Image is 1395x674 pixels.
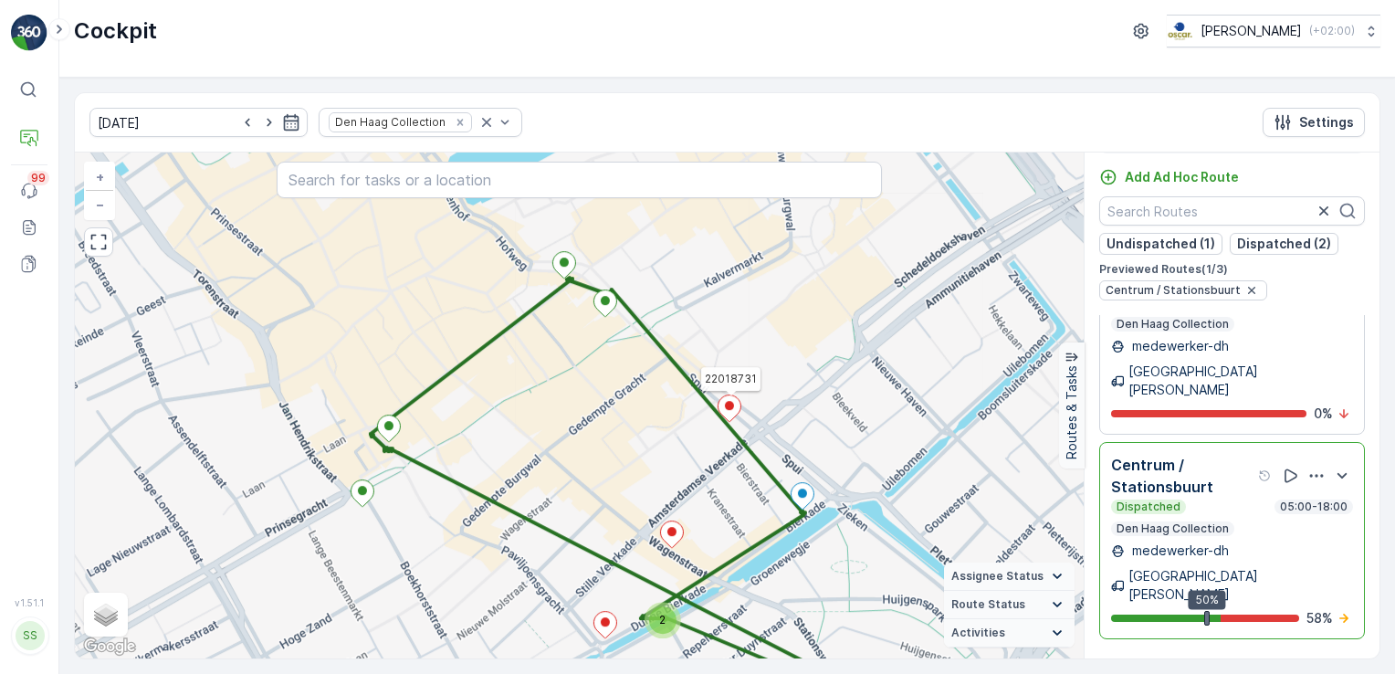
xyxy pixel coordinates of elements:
p: [PERSON_NAME] [1201,22,1302,40]
span: 2 [659,613,666,627]
a: Add Ad Hoc Route [1099,168,1239,186]
a: Zoom In [86,163,113,191]
p: Settings [1299,113,1354,132]
p: Dispatched [1115,500,1182,514]
div: Remove Den Haag Collection [450,115,470,130]
p: Previewed Routes ( 1 / 3 ) [1099,262,1365,277]
button: SS [11,612,47,659]
input: Search for tasks or a location [277,162,882,198]
summary: Activities [944,619,1075,648]
span: Route Status [951,597,1025,612]
img: Google [79,635,140,658]
input: Search Routes [1099,196,1365,226]
span: Centrum / Stationsbuurt [1106,283,1241,298]
button: [PERSON_NAME](+02:00) [1167,15,1380,47]
p: Dispatched (2) [1237,235,1331,253]
p: [GEOGRAPHIC_DATA][PERSON_NAME] [1128,567,1353,604]
p: Den Haag Collection [1115,521,1231,536]
div: 2 [645,602,681,638]
button: Settings [1263,108,1365,137]
p: 0 % [1314,405,1333,423]
span: Activities [951,626,1005,640]
p: Cockpit [74,16,157,46]
a: Layers [86,595,126,635]
a: 99 [11,173,47,209]
a: Zoom Out [86,191,113,218]
a: Open this area in Google Maps (opens a new window) [79,635,140,658]
img: logo [11,15,47,51]
p: Centrum / Stationsbuurt [1111,454,1254,498]
span: Assignee Status [951,569,1044,584]
div: Den Haag Collection [330,113,448,131]
div: Help Tooltip Icon [1258,469,1273,483]
p: 58 % [1306,609,1333,627]
p: ( +02:00 ) [1309,24,1355,38]
p: Den Haag Collection [1115,317,1231,332]
button: Undispatched (1) [1099,233,1222,255]
p: medewerker-dh [1128,542,1229,560]
img: basis-logo_rgb2x.png [1167,21,1193,41]
summary: Assignee Status [944,563,1075,591]
div: 50% [1189,590,1226,610]
summary: Route Status [944,591,1075,619]
input: dd/mm/yyyy [89,108,308,137]
span: − [96,196,105,212]
p: Add Ad Hoc Route [1125,168,1239,186]
p: 99 [31,171,46,185]
p: [GEOGRAPHIC_DATA][PERSON_NAME] [1128,363,1353,399]
span: v 1.51.1 [11,597,47,608]
button: Dispatched (2) [1230,233,1338,255]
span: + [96,169,104,184]
p: 05:00-18:00 [1278,500,1349,514]
p: medewerker-dh [1128,337,1229,355]
div: SS [16,621,45,650]
p: Routes & Tasks [1063,366,1081,460]
p: Undispatched (1) [1107,235,1215,253]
